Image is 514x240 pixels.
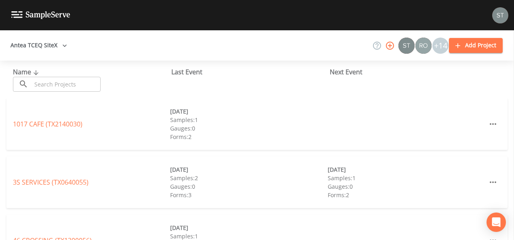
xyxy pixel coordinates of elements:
div: Open Intercom Messenger [487,213,506,232]
img: c0670e89e469b6405363224a5fca805c [398,38,415,54]
div: Gauges: 0 [170,124,327,133]
div: Stan Porter [398,38,415,54]
div: Rodolfo Ramirez [415,38,432,54]
div: [DATE] [170,107,327,116]
div: Forms: 3 [170,191,327,199]
div: Gauges: 0 [328,182,485,191]
div: [DATE] [170,165,327,174]
div: +14 [432,38,449,54]
button: Add Project [449,38,503,53]
div: [DATE] [170,223,327,232]
img: logo [11,11,70,19]
div: Samples: 1 [170,116,327,124]
button: Antea TCEQ SiteX [7,38,70,53]
div: Next Event [330,67,488,77]
div: Last Event [171,67,330,77]
div: Forms: 2 [170,133,327,141]
img: c0670e89e469b6405363224a5fca805c [492,7,508,23]
span: Name [13,67,41,76]
a: 3S SERVICES (TX0640055) [13,178,88,187]
div: Gauges: 0 [170,182,327,191]
input: Search Projects [32,77,101,92]
div: Samples: 1 [328,174,485,182]
a: 1017 CAFE (TX2140030) [13,120,82,128]
div: Samples: 2 [170,174,327,182]
div: Forms: 2 [328,191,485,199]
img: 7e5c62b91fde3b9fc00588adc1700c9a [415,38,432,54]
div: [DATE] [328,165,485,174]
